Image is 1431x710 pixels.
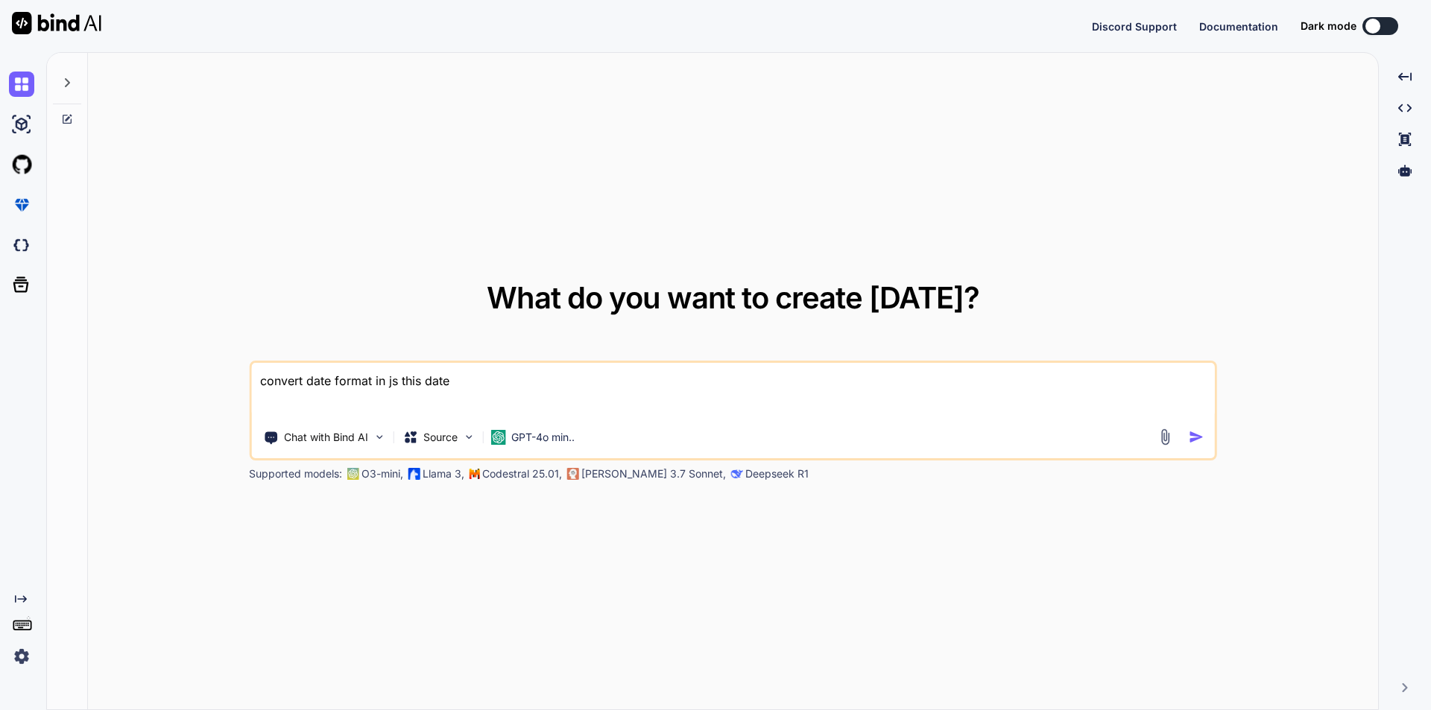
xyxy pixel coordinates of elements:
[1199,19,1278,34] button: Documentation
[1199,20,1278,33] span: Documentation
[487,279,979,316] span: What do you want to create [DATE]?
[9,644,34,669] img: settings
[284,430,368,445] p: Chat with Bind AI
[373,431,385,443] img: Pick Tools
[482,466,562,481] p: Codestral 25.01,
[730,468,742,480] img: claude
[9,112,34,137] img: ai-studio
[1092,19,1177,34] button: Discord Support
[423,430,458,445] p: Source
[566,468,578,480] img: claude
[1157,428,1174,446] img: attachment
[511,430,575,445] p: GPT-4o min..
[361,466,403,481] p: O3-mini,
[9,152,34,177] img: githubLight
[462,431,475,443] img: Pick Models
[347,468,358,480] img: GPT-4
[408,468,420,480] img: Llama2
[490,430,505,445] img: GPT-4o mini
[469,469,479,479] img: Mistral-AI
[12,12,101,34] img: Bind AI
[251,363,1215,418] textarea: convert date format in js this date
[423,466,464,481] p: Llama 3,
[9,232,34,258] img: darkCloudIdeIcon
[745,466,809,481] p: Deepseek R1
[9,72,34,97] img: chat
[1092,20,1177,33] span: Discord Support
[1189,429,1204,445] img: icon
[249,466,342,481] p: Supported models:
[1301,19,1356,34] span: Dark mode
[581,466,726,481] p: [PERSON_NAME] 3.7 Sonnet,
[9,192,34,218] img: premium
